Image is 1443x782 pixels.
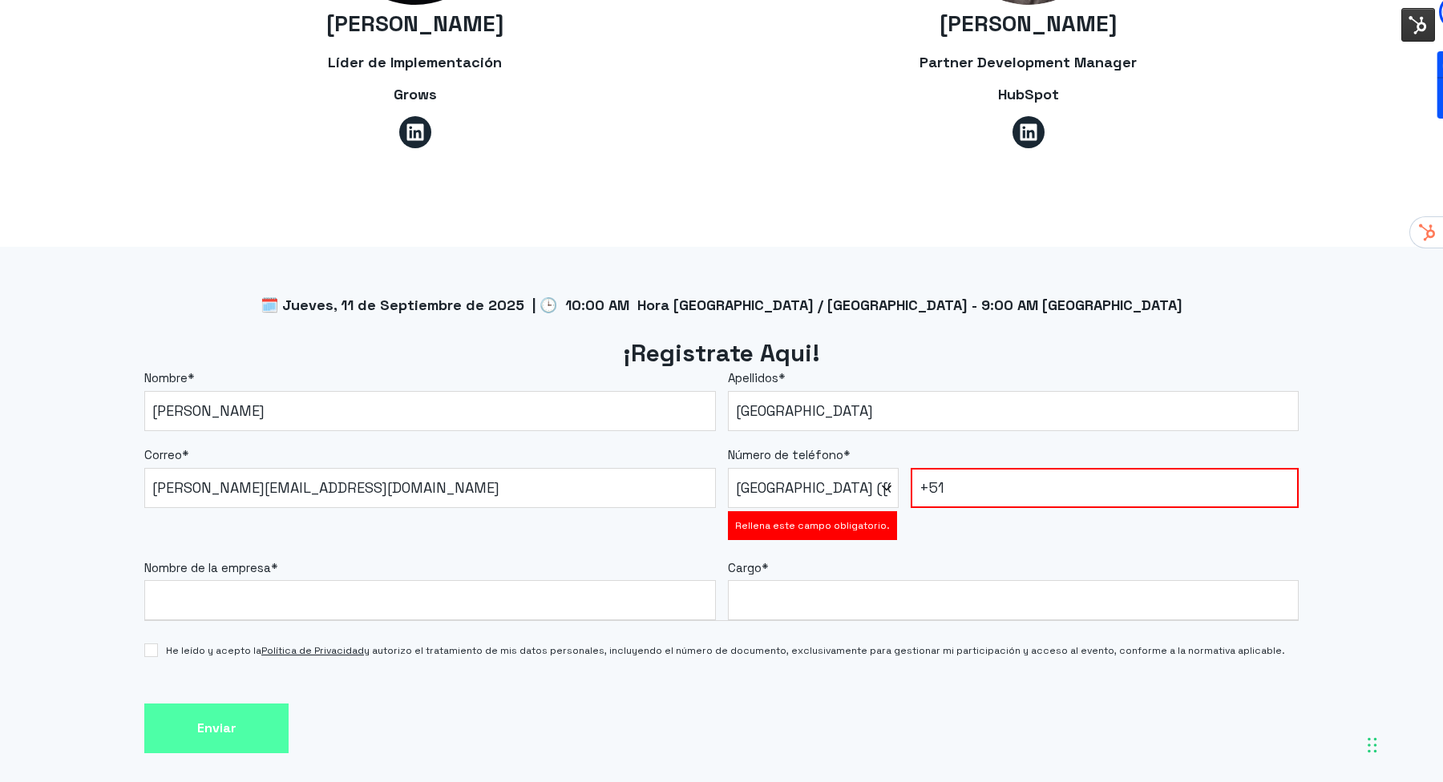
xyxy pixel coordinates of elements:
span: Partner Development Manager [920,53,1137,71]
span: Grows [394,85,437,103]
a: Síguenos en LinkedIn [1013,116,1045,148]
span: Nombre [144,370,188,385]
span: [PERSON_NAME] [940,9,1118,38]
span: Líder de Implementación [328,53,502,71]
input: He leído y acepto laPolítica de Privacidady autorizo el tratamiento de mis datos personales, incl... [144,643,158,657]
div: Arrastrar [1368,721,1377,769]
img: Interruptor del menú de herramientas de HubSpot [1401,8,1435,42]
span: HubSpot [998,85,1059,103]
h2: ¡Registrate Aqui! [144,337,1299,370]
span: Correo [144,447,182,462]
label: Rellena este campo obligatorio. [735,518,890,533]
div: Widget de chat [1363,705,1443,782]
span: [PERSON_NAME] [326,9,504,38]
span: Apellidos [728,370,778,385]
a: Síguenos en LinkedIn [399,116,431,148]
span: Nombre de la empresa [144,560,271,575]
iframe: Chat Widget [1363,705,1443,782]
span: Cargo [728,560,762,575]
a: Política de Privacidad [261,644,364,657]
span: 🗓️ Jueves, 11 de Septiembre de 2025 | 🕒 10:00 AM Hora [GEOGRAPHIC_DATA] / [GEOGRAPHIC_DATA] - 9:0... [261,296,1182,314]
input: Enviar [144,703,289,754]
span: He leído y acepto la y autorizo el tratamiento de mis datos personales, incluyendo el número de d... [166,643,1285,658]
span: Número de teléfono [728,447,843,462]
